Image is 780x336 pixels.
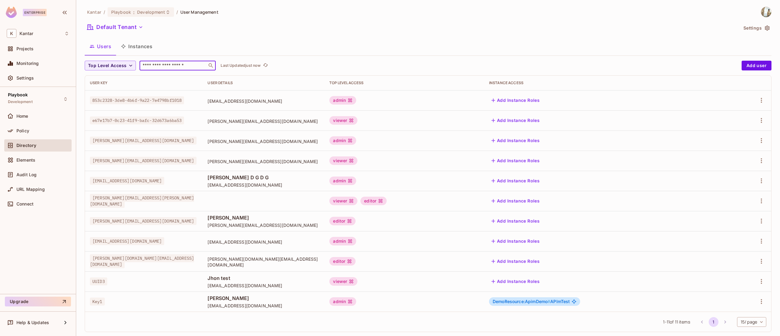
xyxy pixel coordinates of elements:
span: [PERSON_NAME][EMAIL_ADDRESS][DOMAIN_NAME] [90,137,197,145]
span: Directory [16,143,36,148]
button: Add Instance Roles [489,156,542,166]
span: User Management [180,9,218,15]
span: 853c2328-3de8-4b6f-9a22-7e4798bf1018 [90,96,184,104]
button: Add Instance Roles [489,196,542,206]
span: : [133,10,135,15]
div: Instance Access [489,80,720,85]
div: User Details [207,80,320,85]
span: Development [8,99,33,104]
li: / [104,9,105,15]
span: Home [16,114,28,119]
button: Add user [742,61,771,70]
div: 15 / page [737,317,766,327]
span: Help & Updates [16,320,49,325]
button: Add Instance Roles [489,216,542,226]
span: Playbook [8,92,28,97]
div: admin [329,96,356,105]
span: Elements [16,158,35,163]
div: editor [329,257,356,266]
span: [PERSON_NAME] [207,295,320,302]
div: User Key [90,80,198,85]
div: editor [329,217,356,225]
button: Instances [116,39,157,54]
span: Settings [16,76,34,80]
span: Jhon test [207,275,320,281]
button: Add Instance Roles [489,136,542,145]
div: viewer [329,116,357,125]
span: [PERSON_NAME][DOMAIN_NAME][EMAIL_ADDRESS][DOMAIN_NAME] [90,254,194,268]
span: Audit Log [16,172,37,177]
span: [PERSON_NAME][DOMAIN_NAME][EMAIL_ADDRESS][DOMAIN_NAME] [207,256,320,268]
button: page 1 [709,317,718,327]
span: Projects [16,46,34,51]
span: Top Level Access [88,62,126,70]
span: e67e17b7-0c23-41f9-bafc-32d673a6ba53 [90,116,184,124]
span: DemoResource:ApimDemo [493,299,550,304]
div: viewer [329,156,357,165]
span: [PERSON_NAME][EMAIL_ADDRESS][DOMAIN_NAME] [207,118,320,124]
button: Add Instance Roles [489,277,542,286]
button: Add Instance Roles [489,116,542,125]
button: Add Instance Roles [489,95,542,105]
span: # [548,299,550,304]
span: Monitoring [16,61,39,66]
div: admin [329,297,356,306]
span: [EMAIL_ADDRESS][DOMAIN_NAME] [90,177,164,185]
span: [PERSON_NAME][EMAIL_ADDRESS][DOMAIN_NAME] [207,159,320,164]
div: admin [329,237,356,245]
p: Last Updated just now [221,63,261,68]
span: the active workspace [87,9,101,15]
button: Settings [741,23,771,33]
span: [EMAIL_ADDRESS][DOMAIN_NAME] [207,98,320,104]
button: Default Tenant [85,22,146,32]
span: [EMAIL_ADDRESS][DOMAIN_NAME] [207,303,320,309]
span: APImTest [493,299,570,304]
span: Workspace: Kantar [19,31,33,36]
span: Click to refresh data [261,62,269,69]
span: URL Mapping [16,187,45,192]
span: Key1 [90,298,105,306]
div: admin [329,177,356,185]
span: 1 - 11 of 11 items [663,319,690,325]
img: SReyMgAAAABJRU5ErkJggg== [6,7,17,18]
button: Add Instance Roles [489,176,542,186]
li: / [176,9,178,15]
span: refresh [263,63,268,69]
span: [PERSON_NAME] [207,214,320,221]
div: Top Level Access [329,80,479,85]
span: [EMAIL_ADDRESS][DOMAIN_NAME] [90,237,164,245]
button: refresh [262,62,269,69]
button: Add Instance Roles [489,256,542,266]
button: Users [85,39,116,54]
button: Upgrade [5,297,71,306]
nav: pagination navigation [696,317,731,327]
span: [PERSON_NAME][EMAIL_ADDRESS][DOMAIN_NAME] [90,217,197,225]
span: [PERSON_NAME][EMAIL_ADDRESS][DOMAIN_NAME] [207,222,320,228]
button: Add Instance Roles [489,236,542,246]
span: K [7,29,16,38]
span: Policy [16,128,29,133]
span: [PERSON_NAME][EMAIL_ADDRESS][DOMAIN_NAME] [207,138,320,144]
div: viewer [329,197,357,205]
div: Enterprise [23,9,47,16]
span: [EMAIL_ADDRESS][DOMAIN_NAME] [207,283,320,288]
button: Top Level Access [85,61,136,70]
div: viewer [329,277,357,286]
span: Development [137,9,165,15]
div: editor [360,197,387,205]
span: Playbook [111,9,131,15]
img: Spoorthy D Gopalagowda [761,7,771,17]
span: UUID3 [90,277,107,285]
span: [PERSON_NAME][EMAIL_ADDRESS][PERSON_NAME][DOMAIN_NAME] [90,194,194,208]
span: [PERSON_NAME] D G D G [207,174,320,181]
span: [EMAIL_ADDRESS][DOMAIN_NAME] [207,239,320,245]
div: admin [329,136,356,145]
span: Connect [16,202,34,206]
span: [EMAIL_ADDRESS][DOMAIN_NAME] [207,182,320,188]
span: [PERSON_NAME][EMAIL_ADDRESS][DOMAIN_NAME] [90,157,197,165]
